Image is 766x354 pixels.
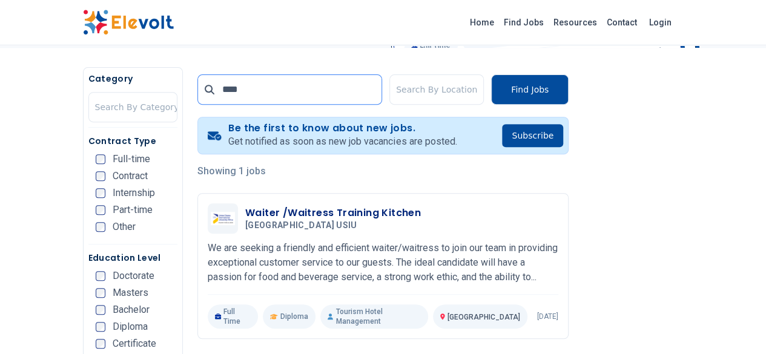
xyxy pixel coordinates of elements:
span: Full-time [113,154,150,164]
span: Masters [113,288,148,298]
p: Showing 1 jobs [197,164,569,179]
a: Login [642,10,679,34]
img: United States International University USIU [211,212,235,225]
h4: Be the first to know about new jobs. [228,122,457,134]
span: Diploma [113,322,148,332]
p: We are seeking a friendly and efficient waiter/waitress to join our team in providing exceptional... [208,241,558,284]
input: Doctorate [96,271,105,281]
h5: Contract Type [88,135,177,147]
span: Bachelor [113,305,150,315]
input: Full-time [96,154,105,164]
span: Contract [113,171,148,181]
span: [GEOGRAPHIC_DATA] USIU [245,220,357,231]
span: Part-time [113,205,153,215]
h5: Category [88,73,177,85]
span: Other [113,222,136,232]
a: Resources [549,13,602,32]
input: Other [96,222,105,232]
iframe: Chat Widget [705,296,766,354]
input: Bachelor [96,305,105,315]
a: Find Jobs [499,13,549,32]
button: Find Jobs [491,74,569,105]
input: Part-time [96,205,105,215]
p: [DATE] [537,312,558,321]
button: Subscribe [502,124,563,147]
span: [GEOGRAPHIC_DATA] [447,313,520,321]
p: Full Time [208,304,258,329]
input: Internship [96,188,105,198]
input: Contract [96,171,105,181]
h5: Education Level [88,252,177,264]
h3: Waiter /Waitress Training Kitchen [245,206,421,220]
a: Home [465,13,499,32]
input: Masters [96,288,105,298]
input: Certificate [96,339,105,349]
p: Get notified as soon as new job vacancies are posted. [228,134,457,149]
a: Contact [602,13,642,32]
a: United States International University USIUWaiter /Waitress Training Kitchen[GEOGRAPHIC_DATA] USI... [208,203,558,329]
p: Tourism Hotel Management [320,304,428,329]
img: Elevolt [83,10,174,35]
span: Internship [113,188,155,198]
span: Diploma [280,312,308,321]
input: Diploma [96,322,105,332]
span: Certificate [113,339,156,349]
span: Doctorate [113,271,154,281]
